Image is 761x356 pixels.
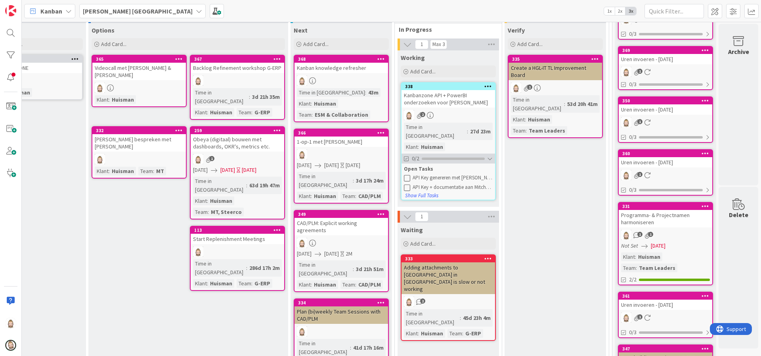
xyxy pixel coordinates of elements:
div: Rv [191,75,284,86]
div: 259 [194,128,284,133]
div: Team [237,279,251,288]
div: 334 [298,300,388,306]
div: 365Videocall met [PERSON_NAME] & [PERSON_NAME] [92,56,186,80]
div: 360Uren invoeren - [DATE] [619,150,712,167]
img: Rv [193,246,203,257]
span: : [460,314,461,322]
img: Rv [621,230,631,240]
div: Team Leaders [527,126,567,135]
div: Obeya (digitaal) bouwen met dashboards, OKR's, metrics etc. [191,134,284,152]
a: 349CAD/PLM: Explicit working agreementsRv[DATE][DATE]2MTime in [GEOGRAPHIC_DATA]:3d 21h 51mKlant:... [294,210,389,292]
span: Verify [508,26,525,34]
div: CAD/PLM [356,280,383,289]
span: : [418,329,419,338]
div: Time in [GEOGRAPHIC_DATA] [193,259,246,277]
div: Adding attachments to [GEOGRAPHIC_DATA] in [GEOGRAPHIC_DATA] is slow or not working [402,262,495,294]
img: Rv [404,110,414,120]
span: : [355,192,356,200]
span: Add Card... [410,68,436,75]
div: 331 [619,203,712,210]
a: 335Create a HGL-IT TL Improvement BoardRvTime in [GEOGRAPHIC_DATA]:53d 20h 41mKlant:HuismanTeam:T... [508,55,603,138]
div: 335 [509,56,602,63]
span: : [109,95,110,104]
div: Time in [GEOGRAPHIC_DATA] [297,260,353,278]
div: Rv [619,67,712,77]
a: 365Videocall met [PERSON_NAME] & [PERSON_NAME]RvKlant:Huisman [92,55,187,107]
div: 333 [405,256,495,262]
span: : [207,108,208,117]
div: 350 [619,97,712,104]
span: Working [401,54,425,62]
div: 334 [294,299,388,306]
img: Rv [297,75,307,86]
div: Huisman [419,142,445,151]
span: 1 [637,172,642,177]
a: 361Uren invoeren - [DATE]Rv0/3 [618,292,713,338]
span: : [251,279,252,288]
div: Huisman [208,108,234,117]
div: Klant [511,115,525,124]
div: Huisman [312,99,338,108]
div: Rv [294,326,388,337]
span: [DATE] [324,250,339,258]
div: Huisman [208,196,234,205]
div: 113Start Replenishment Meetings [191,227,284,244]
span: [DATE] [297,250,312,258]
div: Team [138,167,153,175]
div: [DATE] [346,161,360,169]
span: 1 [648,232,653,237]
div: Team Leaders [637,264,677,272]
a: 368Kanban knowledge refresherRvTime in [GEOGRAPHIC_DATA]:43mKlant:HuismanTeam:ESM & Collaboration [294,55,389,122]
span: 1 [637,119,642,124]
span: : [418,142,419,151]
div: Uren invoeren - [DATE] [619,54,712,64]
div: 365 [96,56,186,62]
div: 332 [96,128,186,133]
div: 331Programma- & Projectnamen harmoniseren [619,203,712,227]
div: Rv [509,83,602,93]
div: Time in [GEOGRAPHIC_DATA] [193,177,246,194]
div: 113 [191,227,284,234]
div: 113 [194,227,284,233]
span: Add Card... [517,40,543,48]
span: 2x [615,7,625,15]
div: 338Kanbanzone API + PowerBI onderzoeken voor [PERSON_NAME] [402,83,495,108]
div: 367 [191,56,284,63]
div: Klant [297,99,311,108]
a: 338Kanbanzone API + PowerBI onderzoeken voor [PERSON_NAME]RvTime in [GEOGRAPHIC_DATA]:27d 23mKlan... [401,82,496,200]
span: 2 [420,298,425,304]
span: : [207,279,208,288]
span: [DATE] [297,161,312,169]
div: Rv [402,110,495,120]
div: G-ERP [252,279,272,288]
img: Rv [5,318,16,329]
a: 360Uren invoeren - [DATE]Rv0/3 [618,149,713,196]
div: Time in [GEOGRAPHIC_DATA] [297,172,353,189]
div: API Key + documentatie aan Mitchel geven [413,184,493,191]
img: Rv [95,154,105,164]
div: Uren invoeren - [DATE] [619,104,712,115]
span: 0/3 [629,30,637,38]
div: Rv [92,83,186,93]
div: Huisman [312,280,338,289]
div: Time in [GEOGRAPHIC_DATA] [404,309,460,327]
span: [DATE] [220,166,235,174]
div: Klant [193,108,207,117]
span: : [636,264,637,272]
input: Quick Filter... [644,4,704,18]
div: 53d 20h 41m [565,100,600,108]
div: Klant [95,167,109,175]
span: : [462,329,463,338]
div: [PERSON_NAME] bespreken met [PERSON_NAME] [92,134,186,152]
div: Rv [294,75,388,86]
span: : [246,181,247,190]
div: Backlog Refinement workshop G-ERP [191,63,284,73]
div: 368Kanban knowledge refresher [294,56,388,73]
div: 3d 17h 24m [354,176,386,185]
span: : [311,192,312,200]
div: 350 [622,98,712,104]
div: Uren invoeren - [DATE] [619,300,712,310]
span: : [246,264,247,272]
div: Rv [191,154,284,164]
span: 0/3 [629,328,637,337]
